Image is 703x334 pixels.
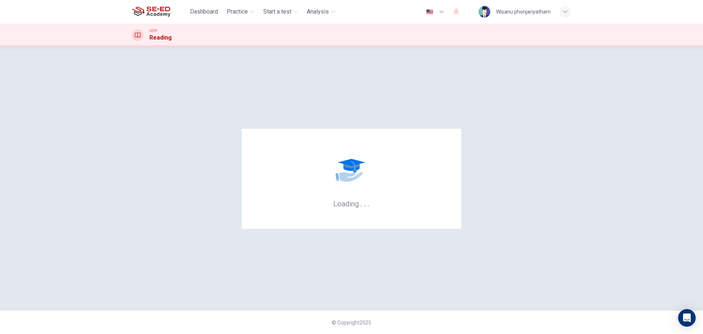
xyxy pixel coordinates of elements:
h6: Loading [333,199,370,208]
h6: . [367,197,370,209]
img: en [425,9,434,15]
h1: Reading [149,33,172,42]
span: CEFR [149,28,157,33]
button: Dashboard [187,5,221,18]
span: Dashboard [190,7,218,16]
button: Start a test [260,5,301,18]
button: Practice [224,5,257,18]
span: Start a test [263,7,291,16]
span: © Copyright 2025 [332,320,371,326]
span: Practice [227,7,248,16]
h6: . [360,197,362,209]
span: Analysis [307,7,329,16]
h6: . [364,197,366,209]
button: Analysis [304,5,338,18]
div: Wisanu phonjariyatham [496,7,551,16]
div: Open Intercom Messenger [678,309,696,327]
img: SE-ED Academy logo [132,4,170,19]
a: SE-ED Academy logo [132,4,187,19]
img: Profile picture [479,6,490,18]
